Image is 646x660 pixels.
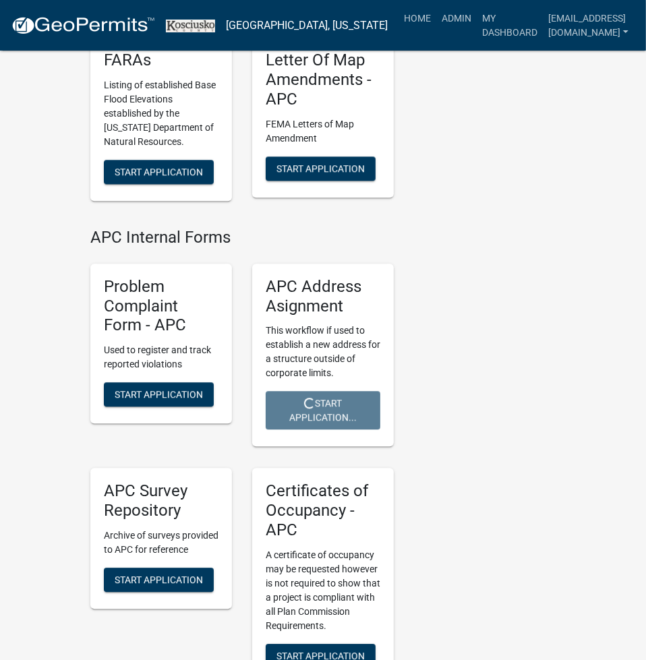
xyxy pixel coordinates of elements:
[104,481,218,520] h5: APC Survey Repository
[266,156,376,181] button: Start Application
[104,277,218,335] h5: Problem Complaint Form - APC
[166,20,215,32] img: Kosciusko County, Indiana
[104,78,218,149] p: Listing of established Base Flood Elevations established by the [US_STATE] Department of Natural ...
[115,166,203,177] span: Start Application
[104,568,214,592] button: Start Application
[266,548,380,633] p: A certificate of occupancy may be requested however is not required to show that a project is com...
[266,117,380,146] p: FEMA Letters of Map Amendment
[266,51,380,109] h5: Letter Of Map Amendments - APC
[115,574,203,584] span: Start Application
[90,228,394,247] h4: APC Internal Forms
[266,481,380,539] h5: Certificates of Occupancy - APC
[436,5,477,31] a: Admin
[266,277,380,316] h5: APC Address Asignment
[104,529,218,557] p: Archive of surveys provided to APC for reference
[104,51,218,70] h5: FARAs
[104,343,218,371] p: Used to register and track reported violations
[226,14,388,37] a: [GEOGRAPHIC_DATA], [US_STATE]
[289,398,357,423] span: Start Application...
[104,382,214,407] button: Start Application
[276,162,365,173] span: Start Application
[115,389,203,400] span: Start Application
[543,5,635,45] a: [EMAIL_ADDRESS][DOMAIN_NAME]
[477,5,543,45] a: My Dashboard
[399,5,436,31] a: Home
[266,324,380,380] p: This workflow if used to establish a new address for a structure outside of corporate limits.
[266,391,380,429] button: Start Application...
[104,160,214,184] button: Start Application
